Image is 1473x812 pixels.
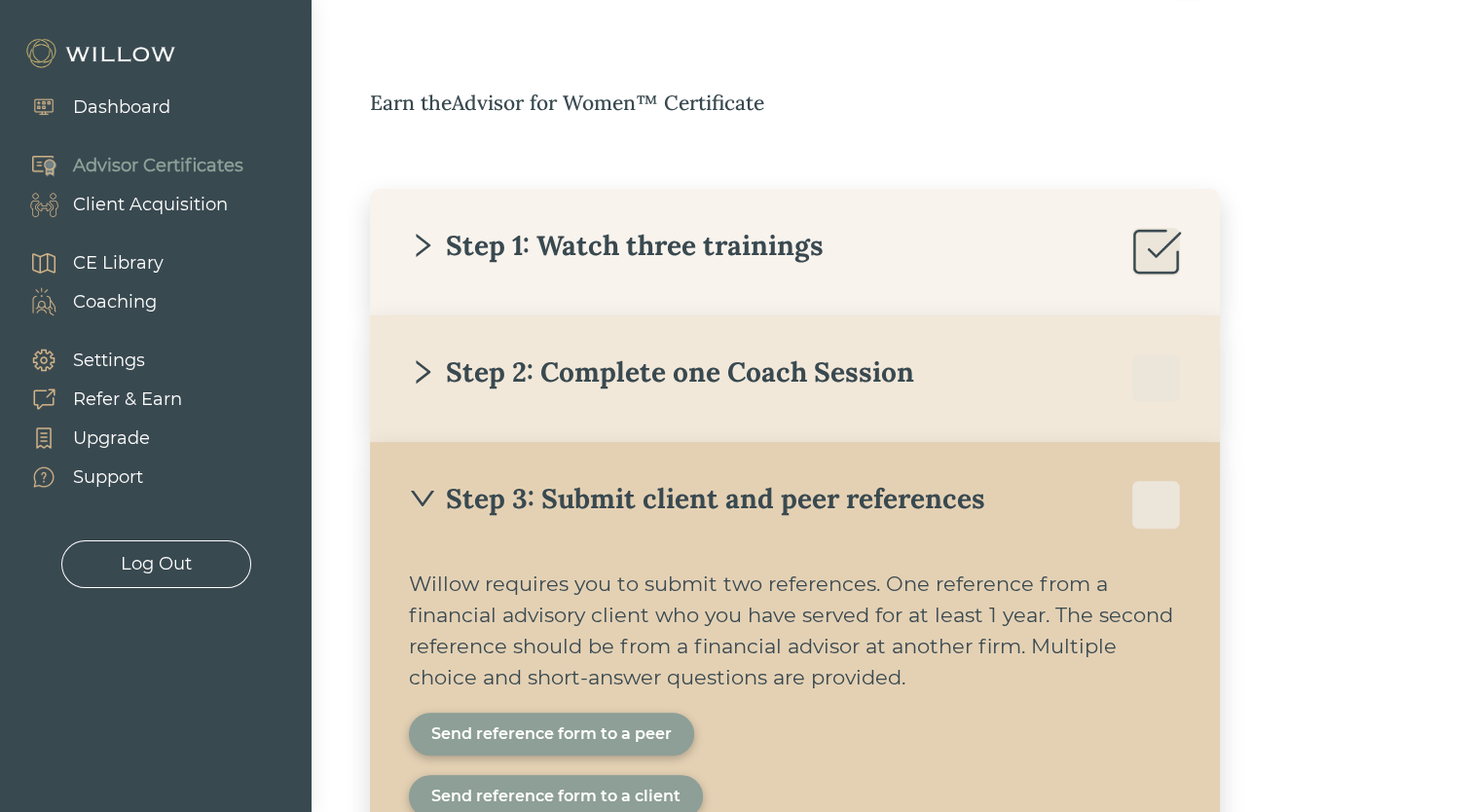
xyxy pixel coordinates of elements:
[10,341,182,380] a: Settings
[10,419,182,458] a: Upgrade
[409,481,985,516] div: Step 3: Submit client and peer references
[73,387,182,413] div: Refer & Earn
[409,569,1181,693] div: Willow requires you to submit two references. One reference from a financial advisory client who ...
[73,425,150,452] div: Upgrade
[409,228,824,263] div: Step 1: Watch three trainings
[409,713,694,756] button: Send reference form to a peer
[121,551,192,577] div: Log Out
[10,88,170,127] a: Dashboard
[10,146,243,185] a: Advisor Certificates
[10,243,164,282] a: CE Library
[409,232,436,259] span: right
[10,380,182,419] a: Refer & Earn
[409,354,914,389] div: Step 2: Complete one Coach Session
[431,722,672,746] div: Send reference form to a peer
[73,153,243,179] div: Advisor Certificates
[409,485,436,512] span: down
[409,358,436,386] span: right
[73,94,170,121] div: Dashboard
[24,38,180,69] img: Willow
[10,185,243,224] a: Client Acquisition
[73,348,145,374] div: Settings
[73,289,157,315] div: Coaching
[73,250,164,277] div: CE Library
[73,192,228,218] div: Client Acquisition
[73,464,143,491] div: Support
[370,88,1298,119] div: Earn the Advisor for Women™ Certificate
[10,282,164,321] a: Coaching
[431,785,681,808] div: Send reference form to a client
